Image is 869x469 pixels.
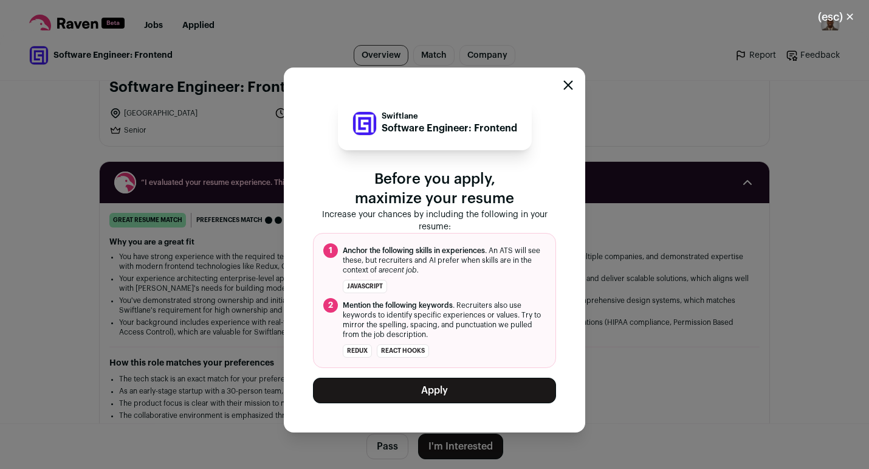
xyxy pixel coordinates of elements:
[323,298,338,313] span: 2
[343,246,546,275] span: . An ATS will see these, but recruiters and AI prefer when skills are in the context of a
[563,80,573,90] button: Close modal
[343,247,485,254] span: Anchor the following skills in experiences
[313,378,556,403] button: Apply
[313,170,556,209] p: Before you apply, maximize your resume
[343,302,453,309] span: Mention the following keywords
[343,301,546,339] span: . Recruiters also use keywords to identify specific experiences or values. Try to mirror the spel...
[353,112,376,135] img: b2b56ff841e277dc7c1447f0a2642759102c18055e941526122a29ca38b56c26.jpg
[382,111,517,121] p: Swiftlane
[382,266,419,274] i: recent job.
[343,344,372,358] li: Redux
[323,243,338,258] span: 1
[382,121,517,136] p: Software Engineer: Frontend
[343,280,387,293] li: JavaScript
[313,209,556,233] p: Increase your chances by including the following in your resume:
[803,4,869,30] button: Close modal
[377,344,429,358] li: React hooks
